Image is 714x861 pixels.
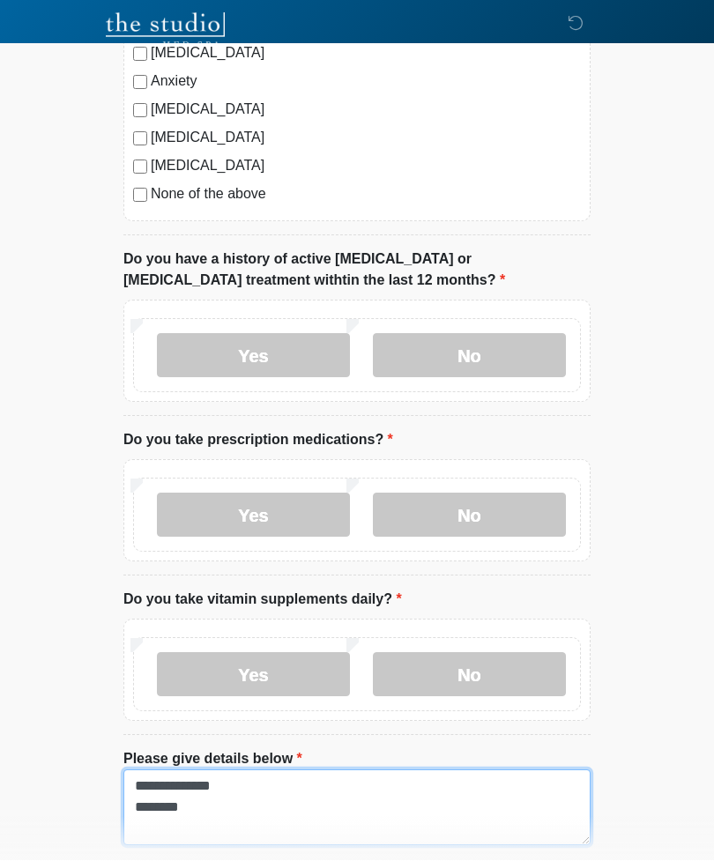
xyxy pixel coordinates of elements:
label: [MEDICAL_DATA] [151,156,581,177]
input: [MEDICAL_DATA] [133,104,147,118]
label: Do you have a history of active [MEDICAL_DATA] or [MEDICAL_DATA] treatment withtin the last 12 mo... [123,249,591,292]
input: Anxiety [133,76,147,90]
img: The Studio Med Spa Logo [106,13,225,48]
label: No [373,494,566,538]
label: [MEDICAL_DATA] [151,100,581,121]
input: None of the above [133,189,147,203]
label: Yes [157,653,350,697]
label: Anxiety [151,71,581,93]
input: [MEDICAL_DATA] [133,132,147,146]
input: [MEDICAL_DATA] [133,160,147,174]
label: [MEDICAL_DATA] [151,128,581,149]
label: Please give details below [123,749,302,770]
label: No [373,653,566,697]
label: Yes [157,334,350,378]
label: None of the above [151,184,581,205]
label: Do you take prescription medications? [123,430,393,451]
label: Yes [157,494,350,538]
label: Do you take vitamin supplements daily? [123,590,402,611]
label: No [373,334,566,378]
